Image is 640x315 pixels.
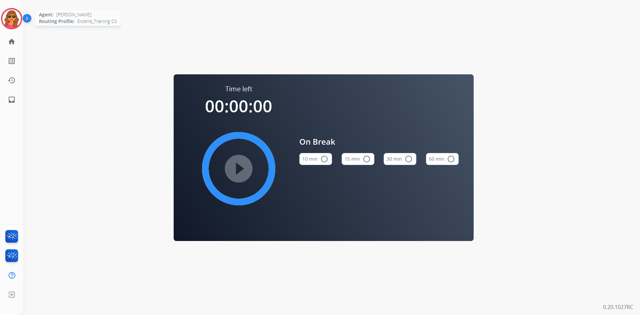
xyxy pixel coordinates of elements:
mat-icon: inbox [8,96,16,104]
mat-icon: radio_button_unchecked [405,155,413,163]
button: 30 min [384,153,416,165]
mat-icon: radio_button_unchecked [320,155,328,163]
span: On Break [299,136,459,148]
mat-icon: radio_button_unchecked [447,155,455,163]
button: 15 min [342,153,374,165]
span: 00:00:00 [205,95,272,117]
mat-icon: home [8,38,16,46]
mat-icon: list_alt [8,57,16,65]
span: Agent: [39,11,54,18]
span: [PERSON_NAME] [56,11,91,18]
p: 0.20.1027RC [603,303,633,311]
span: Routing Profile: [39,18,75,25]
button: 10 min [299,153,332,165]
button: 60 min [426,153,459,165]
span: Extend_Training CS [77,18,117,25]
mat-icon: history [8,76,16,84]
mat-icon: radio_button_unchecked [363,155,371,163]
span: Time left [225,84,252,94]
img: avatar [2,9,21,28]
